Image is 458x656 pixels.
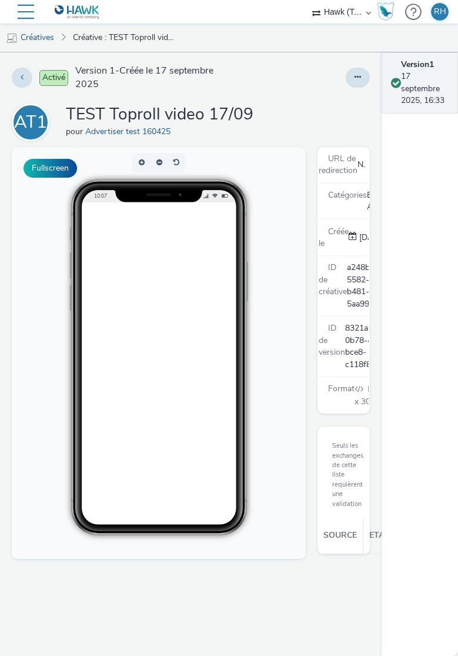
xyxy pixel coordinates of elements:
span: 10:07 [82,45,95,52]
button: Fullscreen [24,159,77,178]
div: AT1 [14,106,47,139]
div: Entertainment, Automotive [367,189,370,214]
img: mobile [6,32,18,44]
a: Advertiser test 160425 [85,126,175,137]
a: Créative : TEST Toproll video 17/09 [67,24,182,52]
span: [DATE] [357,232,385,243]
span: Créée le [319,226,349,249]
div: 17 septembre 2025, 16:33 [401,59,449,107]
span: 640 x 300 [355,384,422,407]
span: pour [66,126,85,137]
span: Activé [39,70,68,85]
img: Hawk Academy [377,2,395,21]
span: ID de version [319,322,345,358]
a: Hawk Academy [377,2,399,21]
span: N/A [357,159,372,170]
span: Innovative [367,384,407,395]
span: ID de créative [319,262,347,297]
span: Format [328,383,355,394]
th: Etat [363,518,396,554]
div: RH [434,3,446,21]
span: URL de redirection [319,153,357,176]
div: a248b527-5582-428f-b481-5aa99fc65fbe [347,262,369,310]
div: Création 17 septembre 2025, 16:33 [357,232,385,244]
div: 8321a955-0b78-477e-bce8-c118f86bfa35 [345,322,369,371]
img: undefined Logo [55,5,100,19]
span: Catégories [328,189,367,201]
th: Source [317,518,363,554]
small: Seuls les exchanges de cette liste requièrent une validation [332,441,363,509]
a: AT1 [12,116,54,127]
strong: Version 1 [401,59,434,70]
span: Version 1 - Créée le 17 septembre 2025 [75,64,227,92]
h1: TEST Toproll video 17/09 [66,104,253,126]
